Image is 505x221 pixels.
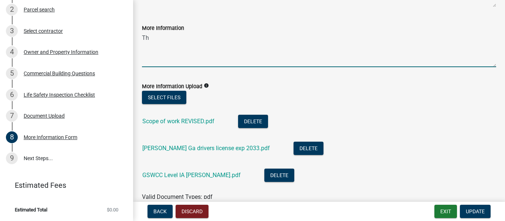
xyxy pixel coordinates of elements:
[238,115,268,128] button: Delete
[238,118,268,125] wm-modal-confirm: Delete Document
[264,169,294,182] button: Delete
[264,172,294,179] wm-modal-confirm: Delete Document
[24,92,95,97] div: Life Safety Inspection Checklist
[24,113,65,118] div: Document Upload
[6,89,18,101] div: 6
[142,172,241,179] a: GSWCC Level IA [PERSON_NAME].pdf
[466,208,485,214] span: Update
[24,7,55,12] div: Parcel search
[24,135,77,140] div: More Information Form
[6,178,121,193] a: Estimated Fees
[107,207,118,212] span: $0.00
[6,68,18,79] div: 5
[6,131,18,143] div: 8
[6,25,18,37] div: 3
[176,205,209,218] button: Discard
[6,152,18,164] div: 9
[142,145,270,152] a: [PERSON_NAME] Ga drivers license exp 2033.pdf
[24,28,63,34] div: Select contractor
[6,4,18,15] div: 2
[148,205,173,218] button: Back
[24,49,98,55] div: Owner and Property Information
[294,145,323,152] wm-modal-confirm: Delete Document
[460,205,491,218] button: Update
[142,84,202,89] label: More Information Upload
[6,110,18,122] div: 7
[294,142,323,155] button: Delete
[142,26,184,31] label: More Information
[434,205,457,218] button: Exit
[153,208,167,214] span: Back
[142,118,214,125] a: Scope of work REVISED.pdf
[204,83,209,88] i: info
[24,71,95,76] div: Commercial Building Questions
[142,193,213,200] span: Valid Document Types: pdf
[15,207,47,212] span: Estimated Total
[6,46,18,58] div: 4
[142,91,186,104] button: Select files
